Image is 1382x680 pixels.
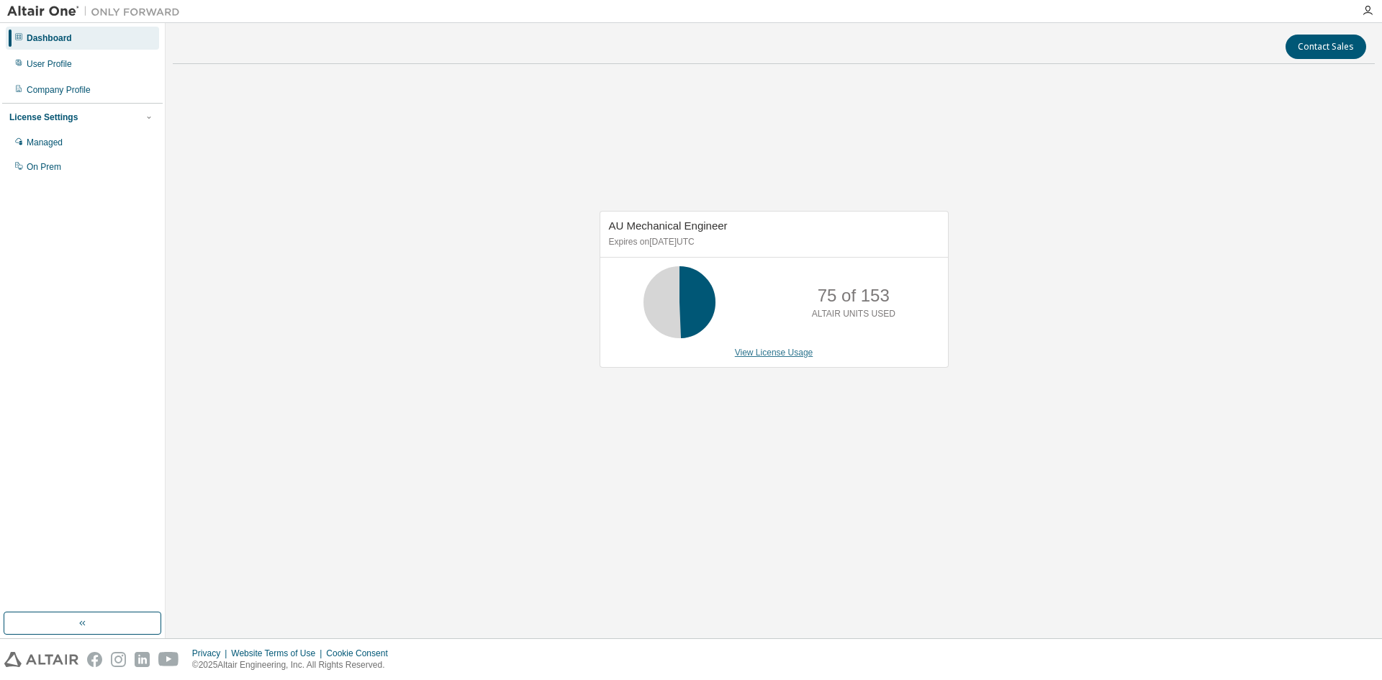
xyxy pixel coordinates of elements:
p: ALTAIR UNITS USED [812,308,895,320]
div: Privacy [192,648,231,659]
img: youtube.svg [158,652,179,667]
img: instagram.svg [111,652,126,667]
button: Contact Sales [1286,35,1366,59]
div: User Profile [27,58,72,70]
img: Altair One [7,4,187,19]
img: altair_logo.svg [4,652,78,667]
div: Managed [27,137,63,148]
div: Cookie Consent [326,648,396,659]
p: Expires on [DATE] UTC [609,236,936,248]
div: Website Terms of Use [231,648,326,659]
p: © 2025 Altair Engineering, Inc. All Rights Reserved. [192,659,397,671]
div: Company Profile [27,84,91,96]
img: linkedin.svg [135,652,150,667]
a: View License Usage [735,348,813,358]
p: 75 of 153 [818,284,890,308]
div: On Prem [27,161,61,173]
span: AU Mechanical Engineer [609,219,728,232]
div: License Settings [9,112,78,123]
div: Dashboard [27,32,72,44]
img: facebook.svg [87,652,102,667]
